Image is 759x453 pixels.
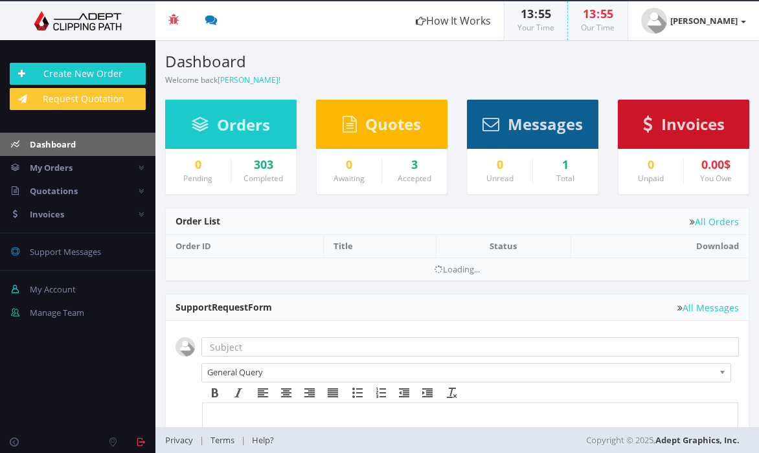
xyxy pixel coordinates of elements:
[30,246,101,258] span: Support Messages
[677,303,739,313] a: All Messages
[638,173,664,184] small: Unpaid
[343,121,421,133] a: Quotes
[641,8,667,34] img: user_default.jpg
[521,6,534,21] span: 13
[165,427,457,453] div: | |
[251,384,275,401] div: Align left
[392,159,438,171] a: 3
[583,6,596,21] span: 13
[392,384,416,401] div: Decrease indent
[628,159,674,171] a: 0
[700,173,732,184] small: You Owe
[192,122,270,133] a: Orders
[275,384,298,401] div: Align center
[217,114,270,135] span: Orders
[655,434,740,446] a: Adept Graphics, Inc.
[227,384,250,401] div: Italic
[166,258,749,280] td: Loading...
[416,384,439,401] div: Increase indent
[482,121,583,133] a: Messages
[596,6,600,21] span: :
[241,159,287,171] a: 303
[477,159,523,171] a: 0
[440,384,464,401] div: Clear formatting
[10,88,146,110] a: Request Quotation
[538,6,551,21] span: 55
[586,434,740,447] span: Copyright © 2025,
[690,217,739,226] a: All Orders
[628,1,759,40] a: [PERSON_NAME]
[176,215,220,227] span: Order List
[694,159,740,171] div: 0.00$
[334,173,365,184] small: Awaiting
[556,173,574,184] small: Total
[207,364,714,381] span: General Query
[201,337,739,357] input: Subject
[176,337,195,357] img: user_default.jpg
[661,113,725,135] span: Invoices
[517,22,554,33] small: Your Time
[670,15,738,27] strong: [PERSON_NAME]
[165,53,447,70] h3: Dashboard
[30,138,76,150] span: Dashboard
[30,307,84,318] span: Manage Team
[324,235,436,258] th: Title
[30,283,76,295] span: My Account
[176,301,272,313] span: Support Form
[165,74,280,85] small: Welcome back !
[30,162,73,173] span: My Orders
[534,6,538,21] span: :
[581,22,615,33] small: Our Time
[346,384,369,401] div: Bullet list
[298,384,321,401] div: Align right
[543,159,589,171] div: 1
[30,185,78,197] span: Quotations
[600,6,613,21] span: 55
[508,113,583,135] span: Messages
[403,1,504,40] a: How It Works
[365,113,421,135] span: Quotes
[30,208,64,220] span: Invoices
[176,159,221,171] a: 0
[369,384,392,401] div: Numbered list
[643,121,725,133] a: Invoices
[203,384,227,401] div: Bold
[326,159,372,171] a: 0
[398,173,431,184] small: Accepted
[244,173,283,184] small: Completed
[245,434,280,446] a: Help?
[486,173,514,184] small: Unread
[10,63,146,85] a: Create New Order
[183,173,212,184] small: Pending
[212,301,248,313] span: Request
[10,11,146,30] img: Adept Graphics
[436,235,571,258] th: Status
[218,74,278,85] a: [PERSON_NAME]
[571,235,749,258] th: Download
[165,434,199,446] a: Privacy
[321,384,345,401] div: Justify
[204,434,241,446] a: Terms
[166,235,324,258] th: Order ID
